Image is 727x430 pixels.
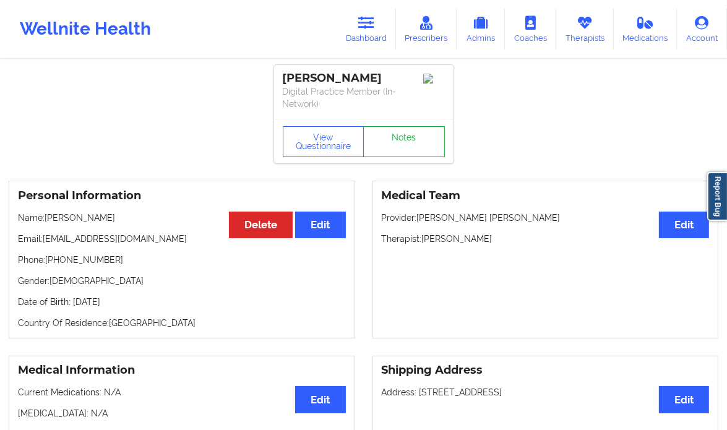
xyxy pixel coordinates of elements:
[677,9,727,49] a: Account
[659,386,709,413] button: Edit
[283,126,364,157] button: View Questionnaire
[396,9,457,49] a: Prescribers
[18,189,346,203] h3: Personal Information
[295,212,345,238] button: Edit
[18,212,346,224] p: Name: [PERSON_NAME]
[18,386,346,398] p: Current Medications: N/A
[18,407,346,419] p: [MEDICAL_DATA]: N/A
[457,9,505,49] a: Admins
[283,71,445,85] div: [PERSON_NAME]
[382,363,710,377] h3: Shipping Address
[18,275,346,287] p: Gender: [DEMOGRAPHIC_DATA]
[18,254,346,266] p: Phone: [PHONE_NUMBER]
[18,317,346,329] p: Country Of Residence: [GEOGRAPHIC_DATA]
[295,386,345,413] button: Edit
[337,9,396,49] a: Dashboard
[18,363,346,377] h3: Medical Information
[229,212,293,238] button: Delete
[363,126,445,157] a: Notes
[382,212,710,224] p: Provider: [PERSON_NAME] [PERSON_NAME]
[659,212,709,238] button: Edit
[18,233,346,245] p: Email: [EMAIL_ADDRESS][DOMAIN_NAME]
[423,74,445,84] img: Image%2Fplaceholer-image.png
[556,9,614,49] a: Therapists
[382,189,710,203] h3: Medical Team
[18,296,346,308] p: Date of Birth: [DATE]
[614,9,678,49] a: Medications
[382,233,710,245] p: Therapist: [PERSON_NAME]
[707,172,727,221] a: Report Bug
[505,9,556,49] a: Coaches
[382,386,710,398] p: Address: [STREET_ADDRESS]
[283,85,445,110] p: Digital Practice Member (In-Network)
